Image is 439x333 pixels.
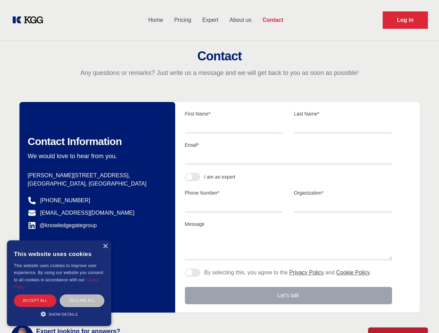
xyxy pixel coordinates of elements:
[8,69,431,77] p: Any questions or remarks? Just write us a message and we will get back to you as soon as possible!
[185,221,392,228] label: Message
[14,310,104,317] div: Show details
[185,142,392,148] label: Email*
[40,196,90,205] a: [PHONE_NUMBER]
[289,270,324,275] a: Privacy Policy
[294,110,392,117] label: Last Name*
[204,268,372,277] p: By selecting this, you agree to the and .
[103,244,108,249] div: Close
[185,287,392,304] button: Let's talk
[8,49,431,63] h2: Contact
[185,110,283,117] label: First Name*
[185,189,283,196] label: Phone Number*
[143,11,169,29] a: Home
[404,300,439,333] iframe: Chat Widget
[197,11,224,29] a: Expert
[28,221,97,230] a: @knowledgegategroup
[294,189,392,196] label: Organization*
[14,263,103,282] span: This website uses cookies to improve user experience. By using our website you consent to all coo...
[14,278,99,289] a: Cookie Policy
[28,135,164,148] h2: Contact Information
[383,11,428,29] a: Request Demo
[60,294,104,307] div: Decline all
[40,209,135,217] a: [EMAIL_ADDRESS][DOMAIN_NAME]
[28,180,164,188] p: [GEOGRAPHIC_DATA], [GEOGRAPHIC_DATA]
[28,152,164,160] p: We would love to hear from you.
[14,294,56,307] div: Accept all
[257,11,289,29] a: Contact
[49,312,78,316] span: Show details
[204,173,236,180] div: I am an expert
[28,171,164,180] p: [PERSON_NAME][STREET_ADDRESS],
[169,11,197,29] a: Pricing
[14,246,104,262] div: This website uses cookies
[11,15,49,26] a: KOL Knowledge Platform: Talk to Key External Experts (KEE)
[336,270,370,275] a: Cookie Policy
[224,11,257,29] a: About us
